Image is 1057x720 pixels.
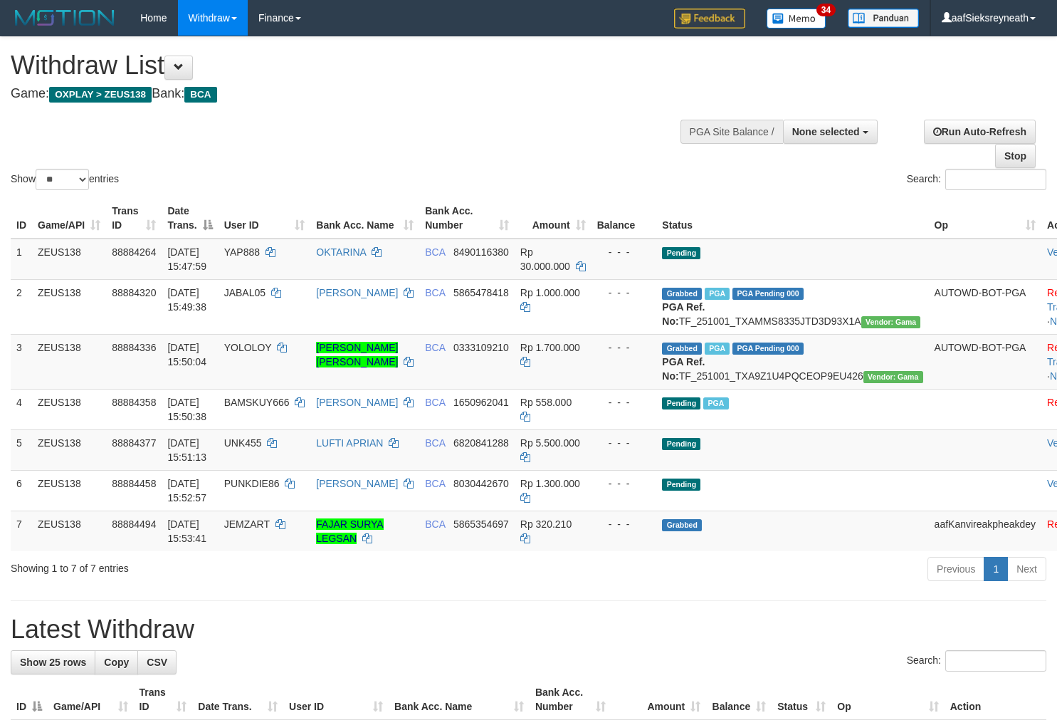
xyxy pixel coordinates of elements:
span: Vendor URL: https://trx31.1velocity.biz [861,316,921,328]
span: Pending [662,397,700,409]
span: BCA [184,87,216,103]
span: [DATE] 15:47:59 [167,246,206,272]
th: Bank Acc. Name: activate to sort column ascending [389,679,530,720]
td: AUTOWD-BOT-PGA [929,334,1041,389]
span: Copy 5865478418 to clipboard [453,287,509,298]
th: Amount: activate to sort column ascending [611,679,706,720]
td: 1 [11,239,32,280]
td: 3 [11,334,32,389]
span: YAP888 [224,246,260,258]
th: Action [945,679,1046,720]
span: Show 25 rows [20,657,86,668]
span: [DATE] 15:53:41 [167,518,206,544]
label: Show entries [11,169,119,190]
span: None selected [792,126,860,137]
input: Search: [945,169,1046,190]
span: 88884264 [112,246,156,258]
a: [PERSON_NAME] [316,287,398,298]
span: Marked by aafnoeunsreypich [703,397,728,409]
th: Op: activate to sort column ascending [831,679,944,720]
span: 88884336 [112,342,156,353]
span: BCA [425,478,445,489]
span: Grabbed [662,288,702,300]
input: Search: [945,650,1046,672]
h4: Game: Bank: [11,87,690,101]
span: Rp 320.210 [520,518,572,530]
span: Pending [662,479,700,491]
span: [DATE] 15:49:38 [167,287,206,313]
span: BAMSKUY666 [224,397,290,408]
span: Rp 558.000 [520,397,572,408]
div: - - - [597,340,651,355]
th: Trans ID: activate to sort column ascending [134,679,193,720]
img: MOTION_logo.png [11,7,119,28]
span: 88884320 [112,287,156,298]
th: Status: activate to sort column ascending [772,679,831,720]
td: AUTOWD-BOT-PGA [929,279,1041,334]
img: Feedback.jpg [674,9,745,28]
a: [PERSON_NAME] [316,478,398,489]
td: ZEUS138 [32,429,106,470]
td: 2 [11,279,32,334]
span: Copy 0333109210 to clipboard [453,342,509,353]
select: Showentries [36,169,89,190]
th: Op: activate to sort column ascending [929,198,1041,239]
div: - - - [597,286,651,300]
td: 4 [11,389,32,429]
span: Pending [662,247,700,259]
div: - - - [597,245,651,259]
span: JEMZART [224,518,270,530]
span: Copy 6820841288 to clipboard [453,437,509,449]
a: Previous [927,557,984,581]
td: ZEUS138 [32,334,106,389]
h1: Withdraw List [11,51,690,80]
td: ZEUS138 [32,279,106,334]
td: TF_251001_TXAMMS8335JTD3D93X1A [656,279,928,334]
a: Copy [95,650,138,674]
th: Date Trans.: activate to sort column descending [162,198,218,239]
a: Show 25 rows [11,650,95,674]
span: Copy 8490116380 to clipboard [453,246,509,258]
td: TF_251001_TXA9Z1U4PQCEOP9EU426 [656,334,928,389]
span: Vendor URL: https://trx31.1velocity.biz [863,371,923,383]
th: User ID: activate to sort column ascending [283,679,389,720]
label: Search: [907,650,1046,672]
span: [DATE] 15:51:13 [167,437,206,463]
b: PGA Ref. No: [662,356,705,382]
a: FAJAR SURYA LEGSAN [316,518,383,544]
a: CSV [137,650,177,674]
td: 7 [11,511,32,551]
span: 34 [816,4,836,16]
th: Trans ID: activate to sort column ascending [106,198,162,239]
span: BCA [425,342,445,353]
div: PGA Site Balance / [680,120,783,144]
a: Stop [995,144,1036,168]
div: Showing 1 to 7 of 7 entries [11,555,430,575]
td: ZEUS138 [32,389,106,429]
a: LUFTI APRIAN [316,437,383,449]
th: Balance [591,198,657,239]
span: Marked by aafnoeunsreypich [705,288,730,300]
th: Game/API: activate to sort column ascending [48,679,134,720]
span: [DATE] 15:50:38 [167,397,206,422]
div: - - - [597,395,651,409]
a: OKTARINA [316,246,366,258]
div: - - - [597,517,651,531]
span: [DATE] 15:50:04 [167,342,206,367]
a: Run Auto-Refresh [924,120,1036,144]
th: Game/API: activate to sort column ascending [32,198,106,239]
td: ZEUS138 [32,511,106,551]
th: User ID: activate to sort column ascending [219,198,311,239]
th: Balance: activate to sort column ascending [706,679,772,720]
span: BCA [425,518,445,530]
span: 88884377 [112,437,156,449]
span: Rp 5.500.000 [520,437,580,449]
span: PGA Pending [732,288,804,300]
th: ID [11,198,32,239]
span: Grabbed [662,343,702,355]
span: BCA [425,437,445,449]
td: ZEUS138 [32,470,106,511]
img: Button%20Memo.svg [767,9,826,28]
div: - - - [597,476,651,491]
span: Rp 1.700.000 [520,342,580,353]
